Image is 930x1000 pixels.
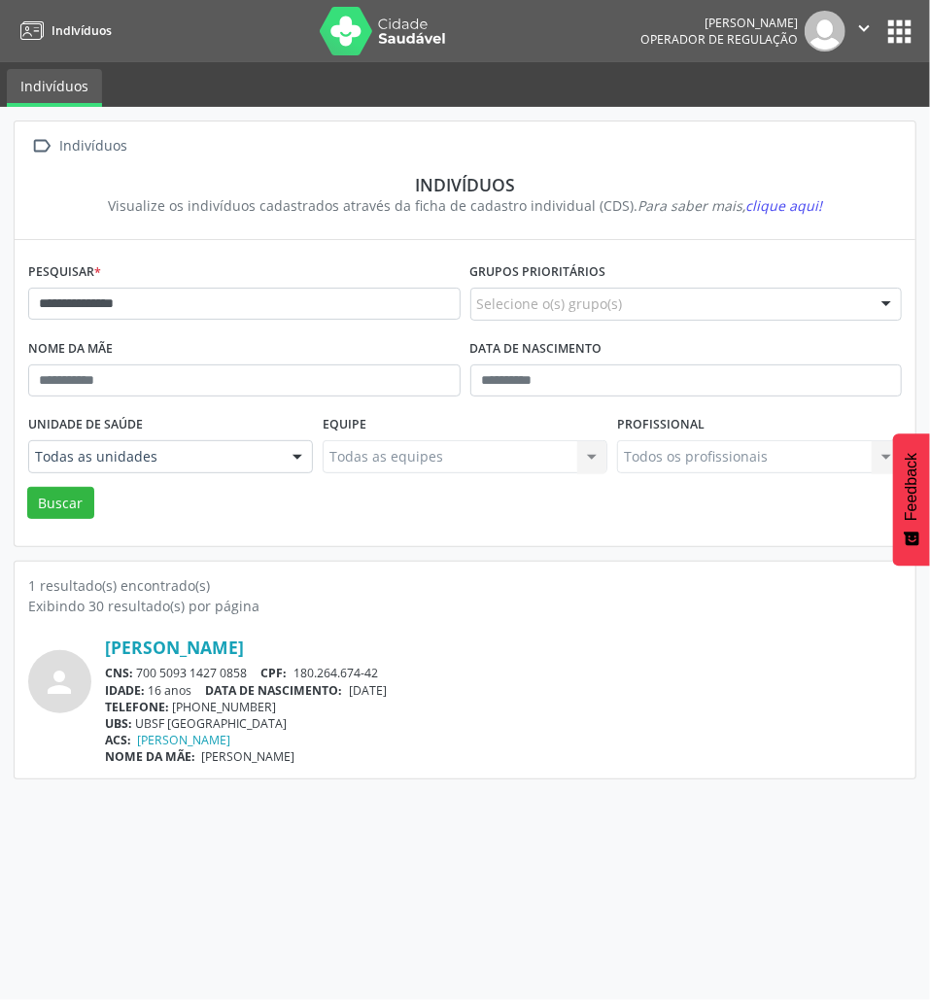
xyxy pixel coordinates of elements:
button: apps [882,15,916,49]
a: [PERSON_NAME] [105,637,244,658]
label: Profissional [617,410,705,440]
span: [DATE] [349,682,387,699]
div: 1 resultado(s) encontrado(s) [28,575,902,596]
span: Indivíduos [52,22,112,39]
button: Feedback - Mostrar pesquisa [893,433,930,566]
span: [PERSON_NAME] [202,748,295,765]
span: Selecione o(s) grupo(s) [477,293,623,314]
span: clique aqui! [745,196,822,215]
div: UBSF [GEOGRAPHIC_DATA] [105,715,902,732]
span: Todas as unidades [35,447,273,466]
div: Visualize os indivíduos cadastrados através da ficha de cadastro individual (CDS). [42,195,888,216]
span: Feedback [903,453,920,521]
button:  [845,11,882,52]
span: 180.264.674-42 [293,665,378,681]
label: Data de nascimento [470,334,603,364]
a: Indivíduos [7,69,102,107]
div: 700 5093 1427 0858 [105,665,902,681]
div: [PHONE_NUMBER] [105,699,902,715]
div: Indivíduos [42,174,888,195]
span: TELEFONE: [105,699,169,715]
div: [PERSON_NAME] [640,15,798,31]
span: ACS: [105,732,131,748]
span: CPF: [261,665,288,681]
span: Operador de regulação [640,31,798,48]
label: Grupos prioritários [470,258,606,288]
div: Exibindo 30 resultado(s) por página [28,596,902,616]
div: 16 anos [105,682,902,699]
span: CNS: [105,665,133,681]
img: img [805,11,845,52]
span: DATA DE NASCIMENTO: [206,682,343,699]
span: NOME DA MÃE: [105,748,195,765]
i: Para saber mais, [637,196,822,215]
label: Equipe [323,410,366,440]
i: person [43,665,78,700]
a: [PERSON_NAME] [138,732,231,748]
a: Indivíduos [14,15,112,47]
span: UBS: [105,715,132,732]
label: Nome da mãe [28,334,113,364]
div: Indivíduos [56,132,131,160]
button: Buscar [27,487,94,520]
label: Unidade de saúde [28,410,143,440]
span: IDADE: [105,682,145,699]
i:  [853,17,875,39]
i:  [28,132,56,160]
label: Pesquisar [28,258,101,288]
a:  Indivíduos [28,132,131,160]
